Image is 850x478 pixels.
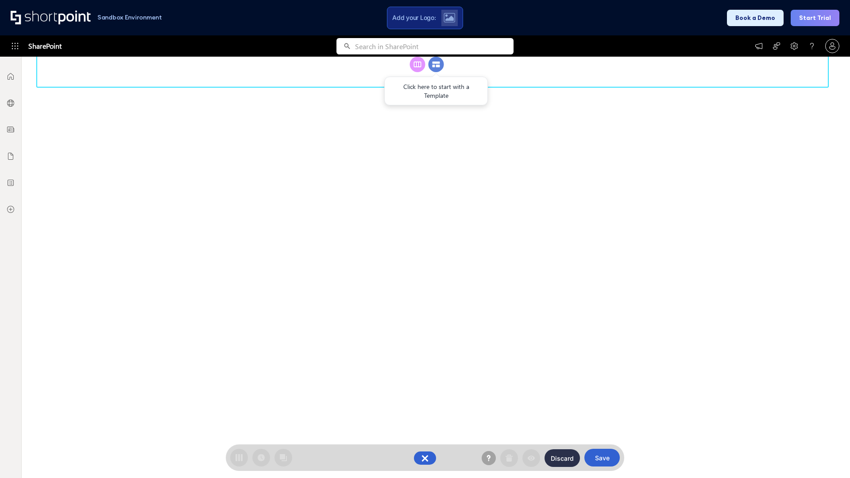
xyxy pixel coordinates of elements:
button: Save [584,449,620,466]
img: Upload logo [444,13,455,23]
h1: Sandbox Environment [97,15,162,20]
span: SharePoint [28,35,62,57]
button: Discard [545,449,580,467]
button: Book a Demo [727,10,784,26]
span: Add your Logo: [392,14,436,22]
iframe: Chat Widget [806,436,850,478]
input: Search in SharePoint [355,38,514,54]
button: Start Trial [791,10,839,26]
